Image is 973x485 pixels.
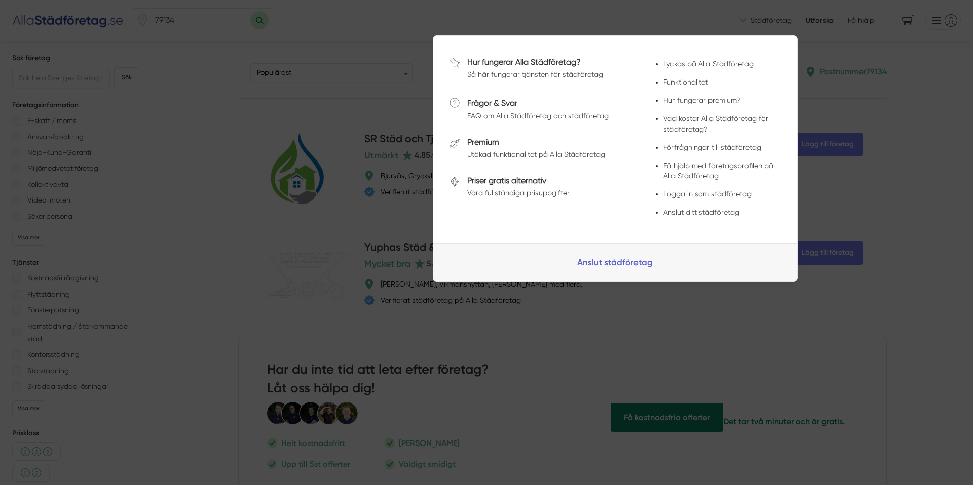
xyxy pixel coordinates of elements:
[467,189,570,197] span: Våra fullständiga prisuppgifter
[663,190,752,198] a: Logga in som städföretag
[663,96,740,104] a: Hur fungerar premium?
[663,208,739,216] a: Anslut ditt städföretag
[663,161,773,180] a: Få hjälp med företagsprofilen på Alla Städföretag
[467,69,603,79] div: Så här fungerar tjänsten för städföretag
[467,111,609,121] div: FAQ om Alla Städföretag och städföretag
[467,176,546,185] a: Priser gratis alternativ
[663,114,768,133] a: Vad kostar Alla Städföretag för städföretag?
[663,78,708,86] a: Funktionalitet
[467,57,581,67] a: Hur fungerar Alla Städföretag?
[433,243,797,281] a: Anslut städföretag
[663,60,754,68] a: Lyckas på Alla Städföretag
[467,137,499,147] a: Premium
[467,98,517,108] a: Frågor & Svar
[663,143,761,151] a: Förfrågningar till städföretag
[467,149,605,159] div: Utökad funktionalitet på Alla Städföretag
